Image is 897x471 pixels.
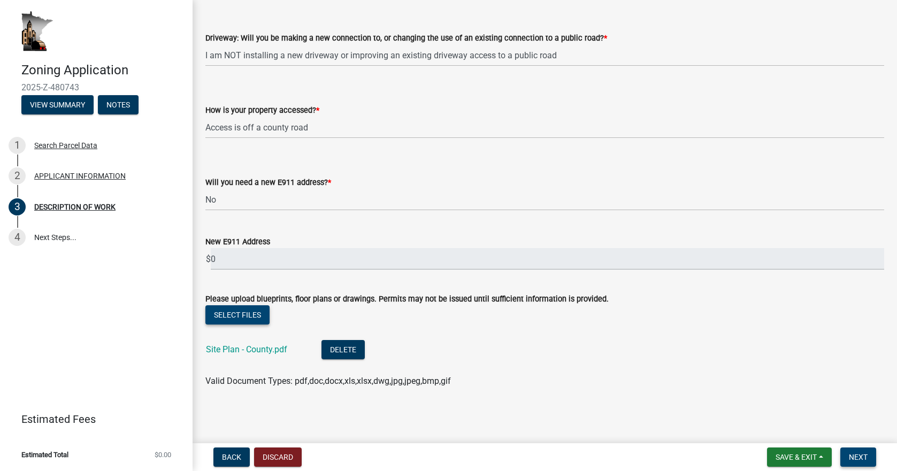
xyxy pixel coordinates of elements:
wm-modal-confirm: Notes [98,101,139,110]
a: Estimated Fees [9,408,175,430]
label: Driveway: Will you be making a new connection to, or changing the use of an existing connection t... [205,35,607,42]
span: Valid Document Types: pdf,doc,docx,xls,xlsx,dwg,jpg,jpeg,bmp,gif [205,376,451,386]
label: Will you need a new E911 address? [205,179,331,187]
button: Delete [321,340,365,359]
wm-modal-confirm: Summary [21,101,94,110]
wm-modal-confirm: Delete Document [321,345,365,356]
label: Please upload blueprints, floor plans or drawings. Permits may not be issued until sufficient inf... [205,296,609,303]
button: Discard [254,447,302,467]
button: Back [213,447,250,467]
span: Save & Exit [776,453,817,461]
div: 1 [9,137,26,154]
span: 2025-Z-480743 [21,82,171,92]
label: How is your property accessed? [205,107,319,114]
span: $ [205,248,211,270]
h4: Zoning Application [21,63,184,78]
img: Houston County, Minnesota [21,11,53,51]
button: Save & Exit [767,447,832,467]
div: APPLICANT INFORMATION [34,172,126,180]
span: $0.00 [155,451,171,458]
span: Next [849,453,868,461]
button: View Summary [21,95,94,114]
span: Estimated Total [21,451,68,458]
button: Notes [98,95,139,114]
button: Next [840,447,876,467]
a: Site Plan - County.pdf [206,344,287,354]
button: Select files [205,305,270,325]
div: DESCRIPTION OF WORK [34,203,116,211]
div: Search Parcel Data [34,142,97,149]
div: 3 [9,198,26,215]
div: 2 [9,167,26,184]
div: 4 [9,229,26,246]
span: Back [222,453,241,461]
label: New E911 Address [205,238,270,246]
